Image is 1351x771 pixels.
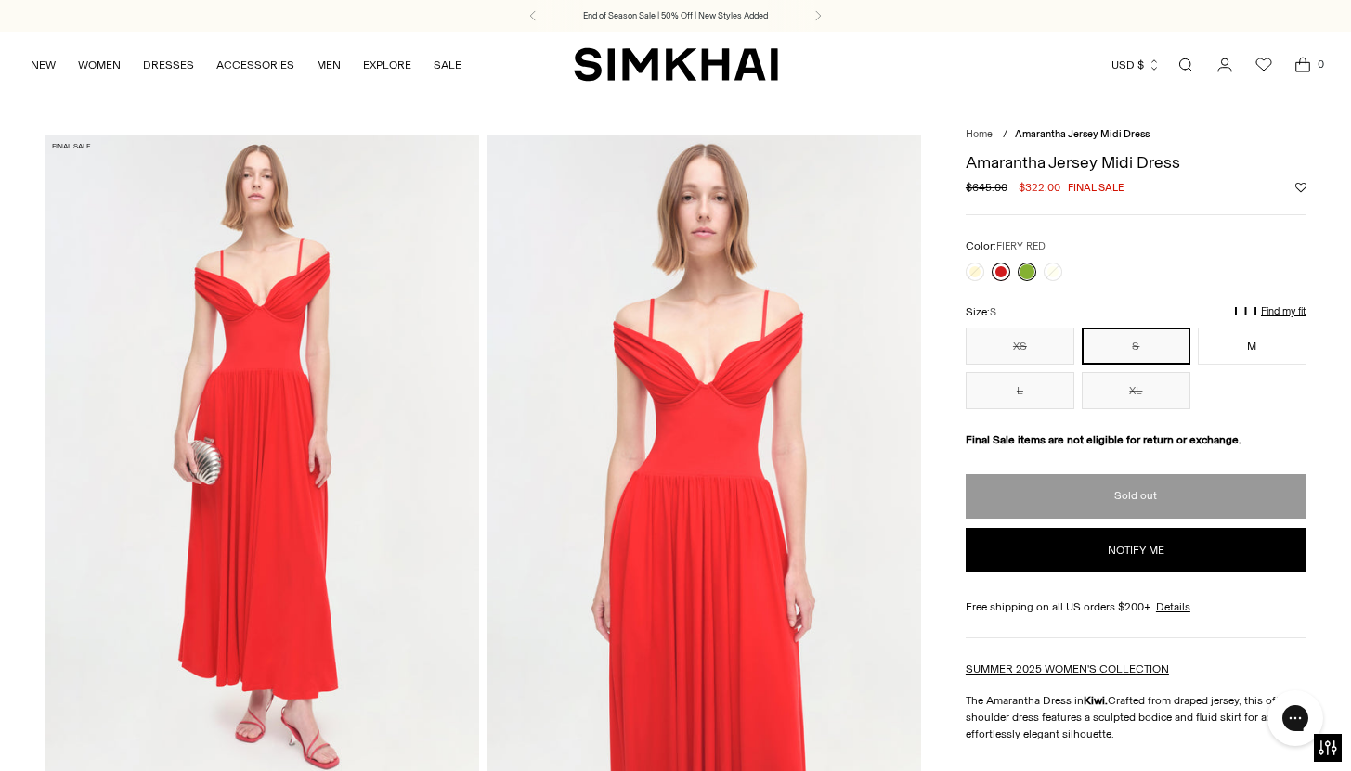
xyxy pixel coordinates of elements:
span: S [990,306,996,318]
span: 0 [1312,56,1329,72]
a: EXPLORE [363,45,411,85]
a: DRESSES [143,45,194,85]
iframe: Gorgias live chat messenger [1258,684,1332,752]
button: Notify me [966,528,1306,572]
a: WOMEN [78,45,121,85]
a: NEW [31,45,56,85]
span: $322.00 [1019,179,1060,196]
h1: Amarantha Jersey Midi Dress [966,154,1306,171]
div: / [1003,127,1007,143]
button: USD $ [1111,45,1161,85]
a: Wishlist [1245,46,1282,84]
a: ACCESSORIES [216,45,294,85]
nav: breadcrumbs [966,127,1306,143]
a: End of Season Sale | 50% Off | New Styles Added [583,9,768,22]
a: SUMMER 2025 WOMEN'S COLLECTION [966,662,1169,675]
a: Details [1156,598,1190,615]
a: SALE [434,45,461,85]
button: M [1198,328,1306,365]
strong: Final Sale items are not eligible for return or exchange. [966,433,1241,446]
span: Amarantha Jersey Midi Dress [1015,128,1150,140]
button: L [966,372,1074,409]
button: XS [966,328,1074,365]
a: Open search modal [1167,46,1204,84]
button: S [1082,328,1190,365]
a: Home [966,128,993,140]
span: FIERY RED [996,240,1046,252]
label: Size: [966,303,996,321]
label: Color: [966,238,1046,255]
a: Open cart modal [1284,46,1321,84]
p: The Amarantha Dress in Crafted from draped jersey, this off-shoulder dress features a sculpted bo... [966,692,1306,742]
a: Go to the account page [1206,46,1243,84]
a: MEN [317,45,341,85]
button: XL [1082,372,1190,409]
s: $645.00 [966,179,1007,196]
strong: Kiwi. [1084,694,1108,707]
a: SIMKHAI [574,46,778,83]
div: Free shipping on all US orders $200+ [966,598,1306,615]
button: Add to Wishlist [1295,182,1306,193]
